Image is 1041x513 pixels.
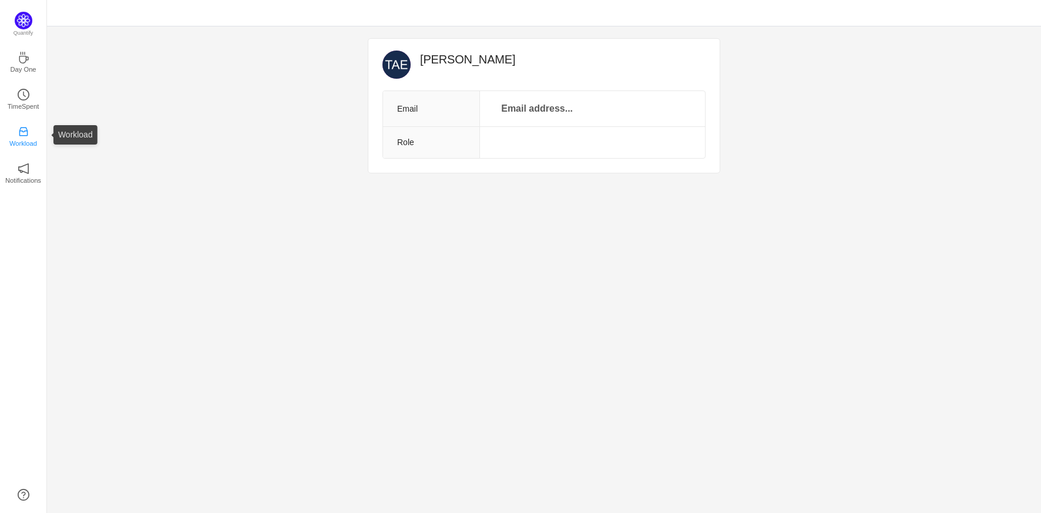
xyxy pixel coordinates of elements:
i: icon: inbox [18,126,29,138]
th: Email [383,91,480,127]
p: Quantify [14,29,33,38]
p: TimeSpent [8,101,39,112]
i: icon: notification [18,163,29,175]
p: Notifications [5,175,41,186]
p: Email address... [494,100,580,117]
i: icon: clock-circle [18,89,29,100]
p: Day One [10,64,36,75]
img: TY [382,51,411,79]
th: Role [383,127,480,159]
p: Workload [9,138,37,149]
a: icon: notificationNotifications [18,166,29,178]
i: icon: coffee [18,52,29,63]
h2: [PERSON_NAME] [420,51,706,68]
a: icon: inboxWorkload [18,129,29,141]
img: Quantify [15,12,32,29]
a: icon: clock-circleTimeSpent [18,92,29,104]
a: icon: coffeeDay One [18,55,29,67]
a: icon: question-circle [18,489,29,501]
